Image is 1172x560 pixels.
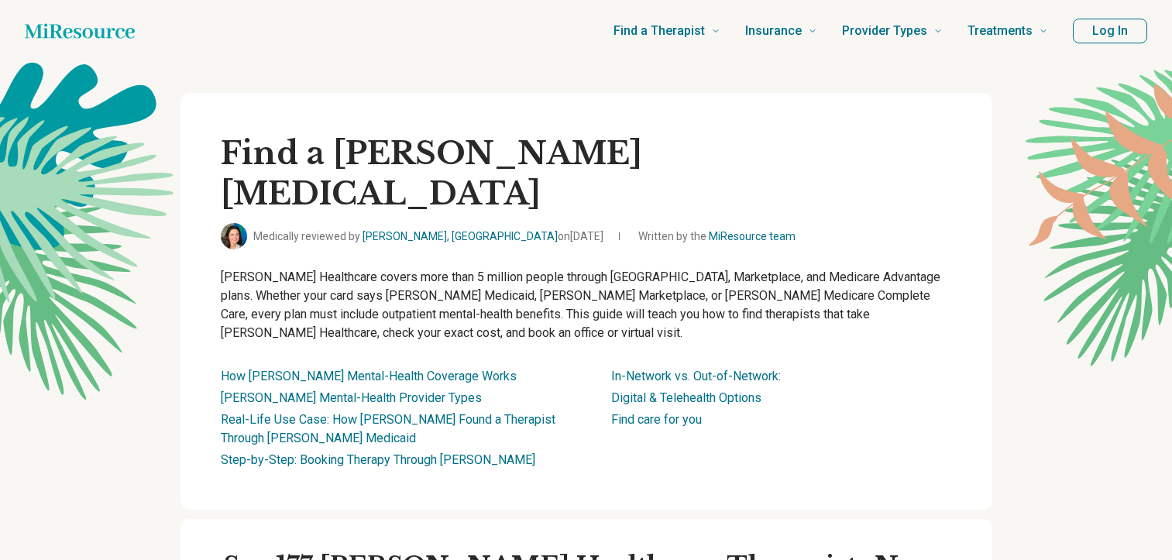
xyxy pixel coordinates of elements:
a: Real-Life Use Case: How [PERSON_NAME] Found a Therapist Through [PERSON_NAME] Medicaid [221,412,555,445]
span: Medically reviewed by [253,228,603,245]
a: [PERSON_NAME], [GEOGRAPHIC_DATA] [363,230,558,242]
a: Find care for you [611,412,702,427]
span: on [DATE] [558,230,603,242]
a: [PERSON_NAME] Mental-Health Provider Types [221,390,482,405]
a: Step-by-Step: Booking Therapy Through [PERSON_NAME] [221,452,535,467]
span: Find a Therapist [613,20,705,42]
a: Digital & Telehealth Options [611,390,761,405]
span: Provider Types [842,20,927,42]
a: How [PERSON_NAME] Mental-Health Coverage Works [221,369,517,383]
p: [PERSON_NAME] Healthcare covers more than 5 million people through [GEOGRAPHIC_DATA], Marketplace... [221,268,952,342]
span: Insurance [745,20,802,42]
button: Log In [1073,19,1147,43]
h1: Find a [PERSON_NAME] [MEDICAL_DATA] [221,133,952,214]
a: Home page [25,15,135,46]
a: MiResource team [709,230,796,242]
a: In-Network vs. Out-of-Network: [611,369,781,383]
span: Treatments [968,20,1033,42]
span: Written by the [638,228,796,245]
